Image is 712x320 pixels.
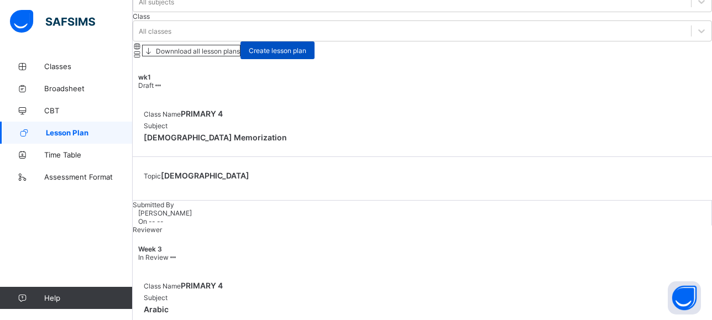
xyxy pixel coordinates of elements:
[249,46,306,55] span: Create lesson plan
[133,12,150,20] span: Class
[144,172,161,180] span: Topic
[144,302,701,317] span: Arabic
[144,282,181,290] span: Class Name
[144,110,181,118] span: Class Name
[138,253,169,261] span: In Review
[139,27,171,35] div: All classes
[138,245,162,253] span: Week 3
[44,172,133,181] span: Assessment Format
[133,201,174,209] span: Submitted By
[154,47,240,55] span: Downnload all lesson plans
[44,150,133,159] span: Time Table
[161,171,249,180] span: [DEMOGRAPHIC_DATA]
[144,130,701,145] span: [DEMOGRAPHIC_DATA] Memorization
[46,128,133,137] span: Lesson Plan
[44,293,132,302] span: Help
[44,106,133,115] span: CBT
[10,10,95,33] img: safsims
[133,225,162,234] span: Reviewer
[138,73,151,81] span: wk1
[138,217,164,225] span: On -- --
[144,122,167,130] span: Subject
[138,209,192,217] span: [PERSON_NAME]
[44,62,133,71] span: Classes
[44,84,133,93] span: Broadsheet
[181,281,223,290] span: PRIMARY 4
[144,293,167,302] span: Subject
[181,109,223,118] span: PRIMARY 4
[668,281,701,314] button: Open asap
[138,81,154,90] span: Draft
